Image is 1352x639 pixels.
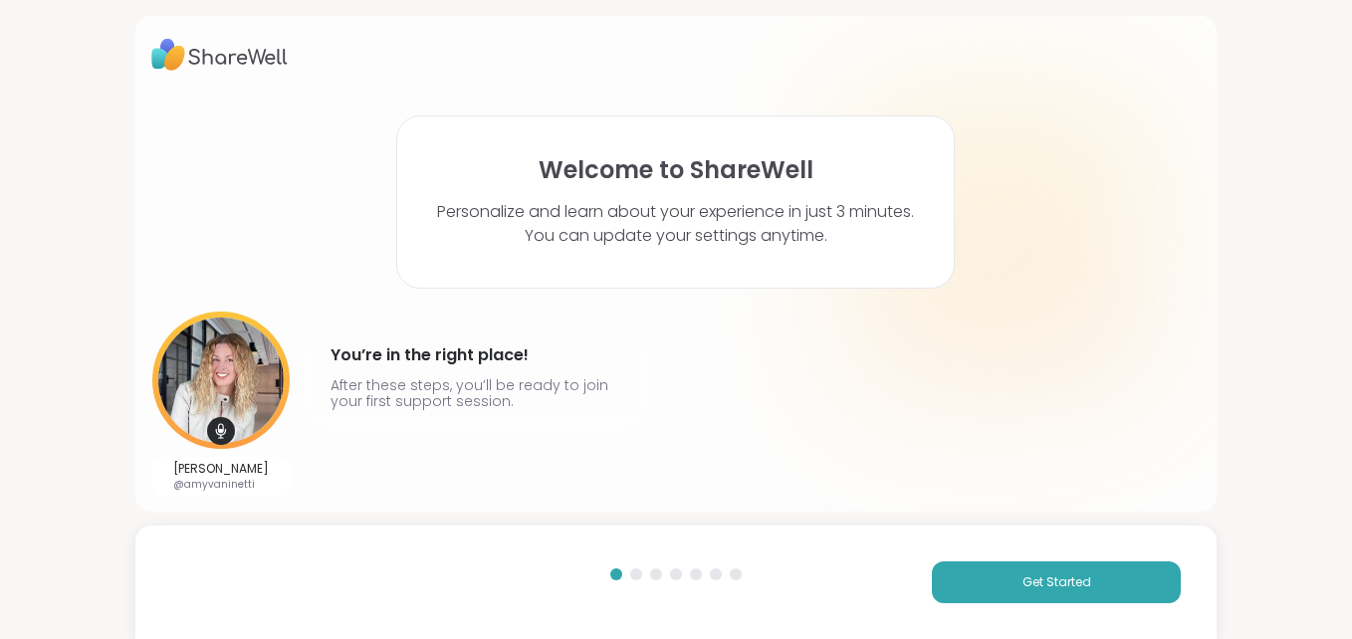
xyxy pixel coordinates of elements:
h4: You’re in the right place! [331,339,617,371]
button: Get Started [932,561,1181,603]
h1: Welcome to ShareWell [539,156,813,184]
img: ShareWell Logo [151,32,288,78]
img: mic icon [207,417,235,445]
p: [PERSON_NAME] [173,461,269,477]
img: User image [152,312,290,449]
p: Personalize and learn about your experience in just 3 minutes. You can update your settings anytime. [437,200,914,248]
p: @amyvaninetti [173,477,269,492]
span: Get Started [1022,573,1091,591]
p: After these steps, you’ll be ready to join your first support session. [331,377,617,409]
